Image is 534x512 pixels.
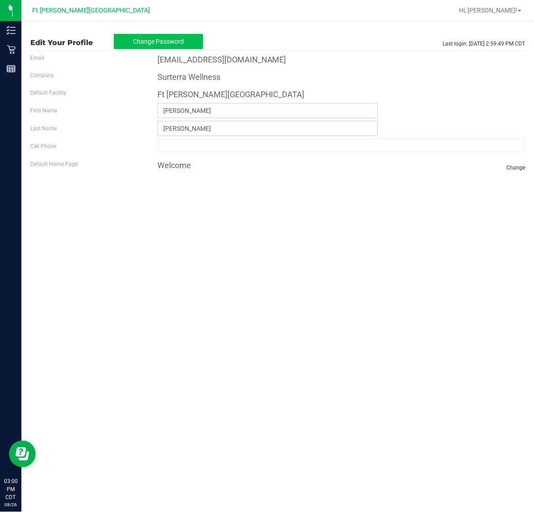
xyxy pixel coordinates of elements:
[7,45,16,54] inline-svg: Retail
[30,38,102,47] span: Edit Your Profile
[157,73,220,82] h4: Surterra Wellness
[32,7,150,14] span: Ft [PERSON_NAME][GEOGRAPHIC_DATA]
[30,54,44,62] label: Email
[30,160,78,168] label: Default Home Page
[30,89,66,97] label: Default Facility
[157,139,525,152] input: Format: (999) 999-9999
[4,477,17,501] p: 03:00 PM CDT
[7,26,16,35] inline-svg: Inventory
[30,124,57,132] label: Last Name
[7,64,16,73] inline-svg: Reports
[506,164,525,172] span: Change
[157,55,286,64] h4: [EMAIL_ADDRESS][DOMAIN_NAME]
[9,441,36,467] iframe: Resource center
[114,34,203,49] button: Change Password
[443,40,525,48] span: Last login: [DATE] 2:59:49 PM CDT
[30,107,57,115] label: First Name
[30,142,56,150] label: Cell Phone
[30,71,54,79] label: Company
[157,90,525,99] h4: Ft [PERSON_NAME][GEOGRAPHIC_DATA]
[133,38,184,45] span: Change Password
[157,161,525,170] h4: Welcome
[4,501,17,508] p: 08/26
[459,7,517,14] span: Hi, [PERSON_NAME]!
